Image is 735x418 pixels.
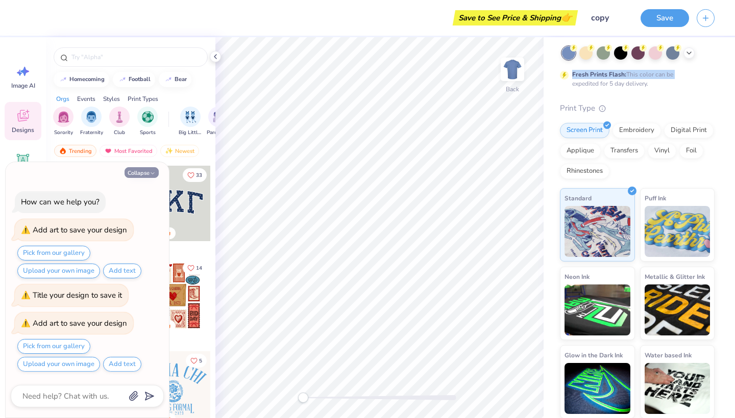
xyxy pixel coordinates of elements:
img: Club Image [114,111,125,123]
div: Add art to save your design [33,225,127,235]
span: Neon Ink [565,271,590,282]
div: Accessibility label [298,393,308,403]
button: Pick from our gallery [17,339,90,354]
img: newest.gif [165,147,173,154]
button: filter button [137,107,158,137]
button: filter button [207,107,230,137]
img: Big Little Reveal Image [185,111,196,123]
strong: Fresh Prints Flash: [572,70,626,79]
button: filter button [53,107,73,137]
button: Upload your own image [17,264,100,278]
button: Save [641,9,689,27]
img: Neon Ink [565,284,630,335]
button: Like [183,168,207,182]
img: most_fav.gif [104,147,112,154]
img: Fraternity Image [86,111,97,123]
button: homecoming [54,72,109,87]
span: Sports [140,129,156,137]
div: filter for Sorority [53,107,73,137]
div: Embroidery [612,123,661,138]
img: Sorority Image [58,111,69,123]
span: Image AI [11,82,35,90]
div: homecoming [69,76,105,82]
div: Back [506,85,519,94]
div: football [129,76,151,82]
img: trend_line.gif [118,76,127,83]
div: Add art to save your design [33,318,127,328]
div: How can we help you? [21,197,100,207]
div: Newest [160,145,199,157]
span: Sorority [54,129,73,137]
img: Back [502,59,523,80]
img: trend_line.gif [59,76,67,83]
div: Screen Print [560,123,609,138]
div: Print Types [128,94,158,103]
span: 👉 [561,11,572,23]
img: trending.gif [59,147,67,154]
span: Puff Ink [645,193,666,203]
button: bear [159,72,191,87]
img: Metallic & Glitter Ink [645,284,710,335]
div: bear [175,76,187,82]
button: football [113,72,155,87]
div: Most Favorited [100,145,157,157]
input: Untitled Design [583,8,633,28]
img: Glow in the Dark Ink [565,363,630,414]
span: Designs [12,126,34,134]
button: Pick from our gallery [17,246,90,260]
button: Upload your own image [17,357,100,372]
span: Metallic & Glitter Ink [645,271,705,282]
button: filter button [109,107,130,137]
div: filter for Parent's Weekend [207,107,230,137]
div: Applique [560,143,601,159]
button: Like [183,261,207,275]
button: filter button [80,107,103,137]
img: Puff Ink [645,206,710,257]
div: filter for Fraternity [80,107,103,137]
div: Orgs [56,94,69,103]
div: Trending [54,145,96,157]
span: Fraternity [80,129,103,137]
div: Save to See Price & Shipping [455,10,575,25]
span: Glow in the Dark Ink [565,350,623,360]
div: Rhinestones [560,164,609,179]
div: filter for Big Little Reveal [179,107,202,137]
img: Sports Image [142,111,154,123]
div: filter for Club [109,107,130,137]
div: Transfers [604,143,645,159]
button: Add text [103,357,141,372]
input: Try "Alpha" [70,52,201,62]
span: Club [114,129,125,137]
div: Title your design to save it [33,290,122,300]
span: Water based Ink [645,350,692,360]
img: Standard [565,206,630,257]
img: Water based Ink [645,363,710,414]
div: Print Type [560,102,715,114]
button: Collapse [125,167,159,178]
div: filter for Sports [137,107,158,137]
div: This color can be expedited for 5 day delivery. [572,70,698,88]
button: Add text [103,264,141,278]
img: trend_line.gif [164,76,173,83]
button: filter button [179,107,202,137]
div: Styles [103,94,120,103]
span: 5 [199,358,202,363]
div: Vinyl [648,143,676,159]
div: Events [77,94,95,103]
div: Digital Print [664,123,714,138]
span: Standard [565,193,592,203]
span: Big Little Reveal [179,129,202,137]
img: Parent's Weekend Image [213,111,225,123]
span: 33 [196,173,202,178]
button: Like [186,354,207,368]
span: Parent's Weekend [207,129,230,137]
div: Foil [679,143,703,159]
span: 14 [196,266,202,271]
